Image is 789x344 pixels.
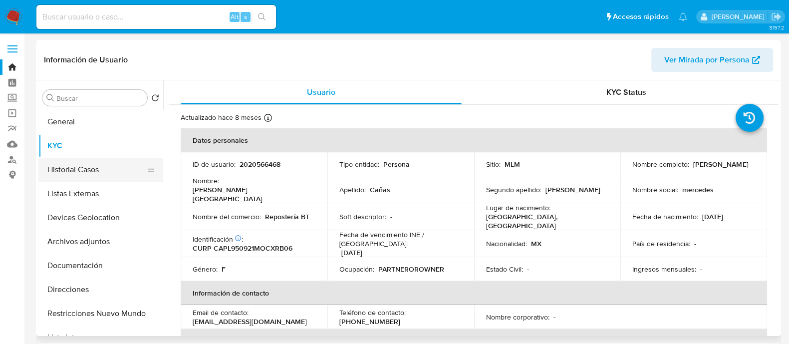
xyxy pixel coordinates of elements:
p: Ingresos mensuales : [632,265,696,274]
p: Email de contacto : [193,308,249,317]
p: Teléfono de contacto : [339,308,406,317]
p: Repostería BT [265,212,309,221]
button: General [38,110,163,134]
button: Buscar [46,94,54,102]
p: [DATE] [341,248,362,257]
p: [GEOGRAPHIC_DATA], [GEOGRAPHIC_DATA] [486,212,605,230]
p: Estado Civil : [486,265,523,274]
p: CURP CAPL950921MOCXRB06 [193,244,292,253]
a: Salir [771,11,782,22]
input: Buscar usuario o caso... [36,10,276,23]
p: MLM [505,160,520,169]
p: 2020566468 [240,160,280,169]
p: Género : [193,265,218,274]
p: Identificación : [193,235,243,244]
p: - [700,265,702,274]
button: Restricciones Nuevo Mundo [38,302,163,326]
p: Fecha de nacimiento : [632,212,698,221]
p: MX [531,239,541,248]
p: [PHONE_NUMBER] [339,317,400,326]
button: Listas Externas [38,182,163,206]
p: País de residencia : [632,239,690,248]
button: Direcciones [38,278,163,302]
p: Actualizado hace 8 meses [181,113,262,122]
input: Buscar [56,94,143,103]
p: [PERSON_NAME] [545,185,600,194]
button: Historial Casos [38,158,155,182]
p: Cañas [370,185,390,194]
h1: Información de Usuario [44,55,128,65]
p: ID de usuario : [193,160,236,169]
span: KYC Status [606,86,646,98]
button: KYC [38,134,163,158]
p: Nombre del comercio : [193,212,261,221]
p: Sitio : [486,160,501,169]
p: Nombre completo : [632,160,689,169]
p: Nombre social : [632,185,678,194]
p: Segundo apellido : [486,185,541,194]
p: - [553,313,555,322]
span: Ver Mirada por Persona [664,48,750,72]
th: Datos personales [181,128,767,152]
p: F [222,265,226,274]
p: Nombre corporativo : [486,313,549,322]
p: Persona [383,160,410,169]
button: Ver Mirada por Persona [651,48,773,72]
p: Nacionalidad : [486,239,527,248]
span: Accesos rápidos [613,11,669,22]
p: alan.cervantesmartinez@mercadolibre.com.mx [711,12,768,21]
button: Documentación [38,254,163,278]
p: [DATE] [702,212,723,221]
p: Nombre : [193,176,219,185]
p: - [527,265,529,274]
button: Volver al orden por defecto [151,94,159,105]
p: Tipo entidad : [339,160,379,169]
p: mercedes [682,185,714,194]
span: Alt [231,12,239,21]
p: Ocupación : [339,265,374,274]
p: Lugar de nacimiento : [486,203,550,212]
p: - [694,239,696,248]
p: - [390,212,392,221]
th: Información de contacto [181,281,767,305]
p: [PERSON_NAME][GEOGRAPHIC_DATA] [193,185,311,203]
p: Fecha de vencimiento INE / [GEOGRAPHIC_DATA] : [339,230,462,248]
span: Usuario [307,86,335,98]
p: [PERSON_NAME] [693,160,748,169]
p: PARTNEROROWNER [378,265,444,274]
p: Apellido : [339,185,366,194]
button: Devices Geolocation [38,206,163,230]
p: [EMAIL_ADDRESS][DOMAIN_NAME] [193,317,307,326]
span: s [244,12,247,21]
button: Archivos adjuntos [38,230,163,254]
p: Soft descriptor : [339,212,386,221]
button: search-icon [252,10,272,24]
a: Notificaciones [679,12,687,21]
